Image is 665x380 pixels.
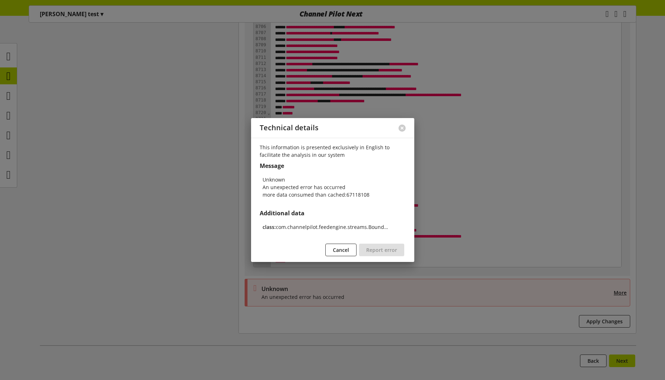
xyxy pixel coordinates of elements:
[263,176,390,198] div: more data consumed than cached:67118108
[260,124,319,132] h2: Technical details
[325,244,357,256] button: Cancel
[333,246,349,254] span: Cancel
[276,224,492,230] span: com.channelpilot.feedengine.streams.BoundedCacheSink$CacheBoundReachedException
[359,244,404,256] button: Report error
[260,144,406,159] p: This information is presented exclusively in English to facilitate the analysis in our system
[260,209,406,217] h2: Additional data
[260,161,406,170] h2: Message
[263,183,390,191] p: An unexpected error has occurred
[263,176,390,183] p: Unknown
[263,223,390,231] div: class:com.channelpilot.feedengine.streams.BoundedCacheSink$CacheBoundReachedException
[366,246,397,254] span: Report error
[263,224,276,230] span: class:
[263,191,390,198] p: more data consumed than cached:67118108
